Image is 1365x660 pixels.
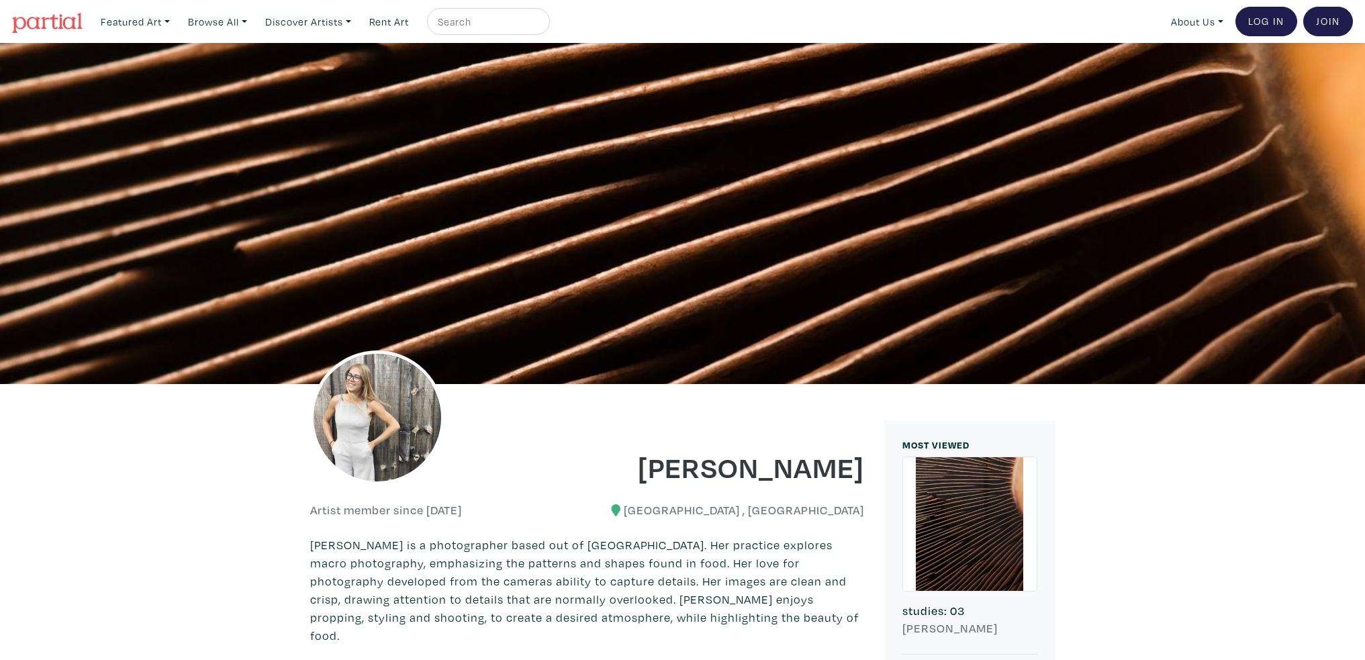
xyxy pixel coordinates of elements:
[310,350,444,485] img: phpThumb.php
[436,13,537,30] input: Search
[259,8,357,36] a: Discover Artists
[597,503,864,518] h6: [GEOGRAPHIC_DATA] , [GEOGRAPHIC_DATA]
[1165,8,1229,36] a: About Us
[902,621,1037,636] h6: [PERSON_NAME]
[902,457,1037,655] a: studies: 03 [PERSON_NAME]
[902,438,970,451] small: MOST VIEWED
[310,503,462,518] h6: Artist member since [DATE]
[363,8,415,36] a: Rent Art
[597,449,864,485] h1: [PERSON_NAME]
[902,604,1037,618] h6: studies: 03
[1303,7,1353,36] a: Join
[95,8,176,36] a: Featured Art
[1235,7,1297,36] a: Log In
[182,8,253,36] a: Browse All
[310,536,864,645] p: [PERSON_NAME] is a photographer based out of [GEOGRAPHIC_DATA]. Her practice explores macro photo...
